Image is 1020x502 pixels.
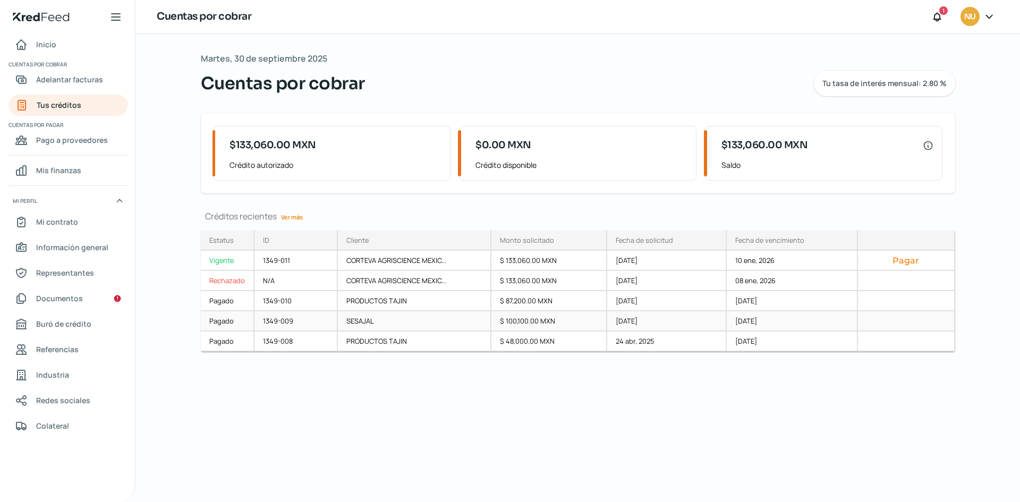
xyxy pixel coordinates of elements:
[36,164,81,177] span: Mis finanzas
[491,331,608,352] div: $ 48,000.00 MXN
[8,313,128,335] a: Buró de crédito
[727,331,858,352] div: [DATE]
[36,419,69,432] span: Colateral
[8,130,128,151] a: Pago a proveedores
[263,235,269,245] div: ID
[964,11,975,23] span: NU
[491,251,608,271] div: $ 133,060.00 MXN
[8,262,128,284] a: Representantes
[37,98,81,112] span: Tus créditos
[254,271,338,291] div: N/A
[607,271,727,291] div: [DATE]
[13,196,37,206] span: Mi perfil
[8,288,128,309] a: Documentos
[157,9,251,24] h1: Cuentas por cobrar
[8,120,126,130] span: Cuentas por pagar
[8,339,128,360] a: Referencias
[36,215,78,228] span: Mi contrato
[8,415,128,437] a: Colateral
[277,209,307,225] a: Ver más
[607,331,727,352] div: 24 abr, 2025
[201,311,254,331] a: Pagado
[8,69,128,90] a: Adelantar facturas
[201,51,327,66] span: Martes, 30 de septiembre 2025
[491,311,608,331] div: $ 100,100.00 MXN
[201,291,254,311] a: Pagado
[942,6,945,15] span: 1
[8,390,128,411] a: Redes sociales
[8,95,128,116] a: Tus créditos
[36,292,83,305] span: Documentos
[254,311,338,331] div: 1349-009
[201,71,365,96] span: Cuentas por cobrar
[36,133,108,147] span: Pago a proveedores
[36,368,69,381] span: Industria
[36,317,91,330] span: Buró de crédito
[8,237,128,258] a: Información general
[254,291,338,311] div: 1349-010
[36,394,90,407] span: Redes sociales
[338,291,491,311] div: PRODUCTOS TAJIN
[346,235,369,245] div: Cliente
[607,251,727,271] div: [DATE]
[607,291,727,311] div: [DATE]
[229,158,441,172] span: Crédito autorizado
[36,343,79,356] span: Referencias
[209,235,234,245] div: Estatus
[201,210,955,222] div: Créditos recientes
[866,255,946,266] button: Pagar
[727,251,858,271] div: 10 ene, 2026
[338,271,491,291] div: CORTEVA AGRISCIENCE MEXIC...
[201,271,254,291] a: Rechazado
[8,211,128,233] a: Mi contrato
[491,271,608,291] div: $ 133,060.00 MXN
[36,73,103,86] span: Adelantar facturas
[338,331,491,352] div: PRODUCTOS TAJIN
[616,235,673,245] div: Fecha de solicitud
[36,38,56,51] span: Inicio
[8,59,126,69] span: Cuentas por cobrar
[201,251,254,271] a: Vigente
[727,271,858,291] div: 08 ene, 2026
[201,331,254,352] a: Pagado
[36,266,94,279] span: Representantes
[36,241,108,254] span: Información general
[338,311,491,331] div: SESAJAL
[8,34,128,55] a: Inicio
[727,291,858,311] div: [DATE]
[475,158,687,172] span: Crédito disponible
[254,251,338,271] div: 1349-011
[475,138,531,152] span: $0.00 MXN
[254,331,338,352] div: 1349-008
[491,291,608,311] div: $ 87,200.00 MXN
[735,235,804,245] div: Fecha de vencimiento
[8,160,128,181] a: Mis finanzas
[822,80,947,87] span: Tu tasa de interés mensual: 2.80 %
[721,158,933,172] span: Saldo
[8,364,128,386] a: Industria
[721,138,808,152] span: $133,060.00 MXN
[229,138,316,152] span: $133,060.00 MXN
[607,311,727,331] div: [DATE]
[338,251,491,271] div: CORTEVA AGRISCIENCE MEXIC...
[500,235,554,245] div: Monto solicitado
[727,311,858,331] div: [DATE]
